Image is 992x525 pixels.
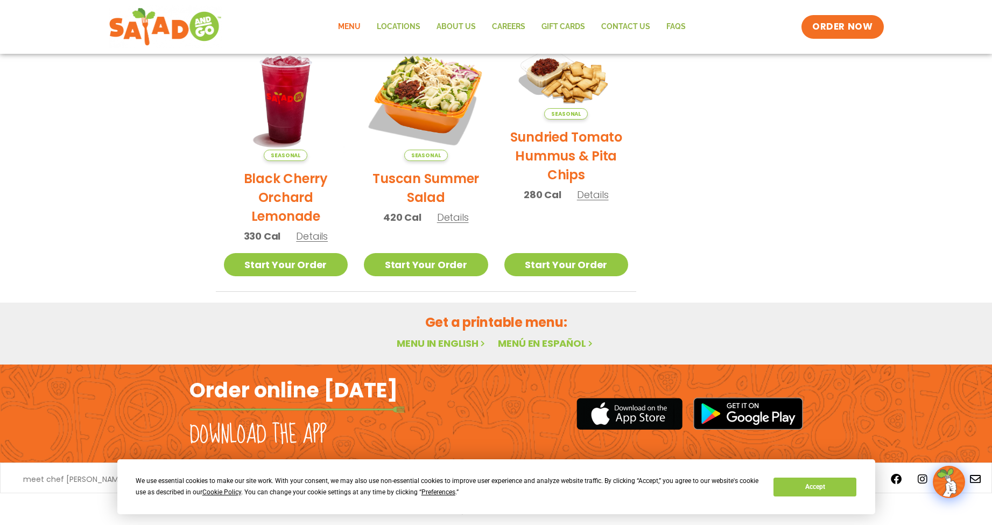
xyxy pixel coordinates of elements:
img: Product photo for Sundried Tomato Hummus & Pita Chips [504,37,629,120]
span: Seasonal [264,150,307,161]
img: new-SAG-logo-768×292 [109,5,222,48]
a: Locations [369,15,428,39]
span: 330 Cal [244,229,281,243]
a: Menu [330,15,369,39]
a: GIFT CARDS [533,15,593,39]
span: Details [577,188,609,201]
img: wpChatIcon [934,467,964,497]
div: Cookie Consent Prompt [117,459,875,514]
h2: Black Cherry Orchard Lemonade [224,169,348,226]
span: 420 Cal [383,210,421,225]
img: appstore [576,396,683,431]
a: Start Your Order [504,253,629,276]
a: Start Your Order [364,253,488,276]
span: Details [437,211,469,224]
a: Contact Us [593,15,658,39]
span: 280 Cal [524,187,561,202]
h2: Download the app [189,420,327,450]
img: fork [189,407,405,412]
a: meet chef [PERSON_NAME] [23,475,125,483]
a: Start Your Order [224,253,348,276]
span: Seasonal [544,108,588,120]
div: We use essential cookies to make our site work. With your consent, we may also use non-essential ... [136,475,761,498]
span: Details [296,229,328,243]
span: Preferences [421,488,455,496]
img: Product photo for Black Cherry Orchard Lemonade [224,37,348,162]
a: ORDER NOW [801,15,883,39]
span: ORDER NOW [812,20,873,33]
h2: Sundried Tomato Hummus & Pita Chips [504,128,629,184]
span: Seasonal [404,150,448,161]
img: google_play [693,397,803,430]
a: Careers [484,15,533,39]
span: Cookie Policy [202,488,241,496]
a: Menu in English [397,337,487,350]
h2: Get a printable menu: [216,313,777,332]
h2: Tuscan Summer Salad [364,169,488,207]
a: FAQs [658,15,694,39]
a: Menú en español [498,337,595,350]
h2: Order online [DATE] [189,377,398,403]
button: Accept [773,478,856,496]
img: Product photo for Tuscan Summer Salad [364,37,488,162]
nav: Menu [330,15,694,39]
a: About Us [428,15,484,39]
